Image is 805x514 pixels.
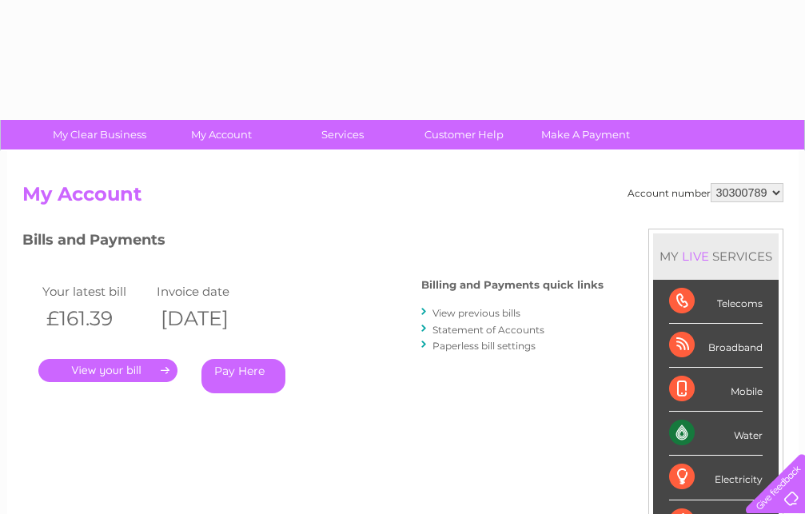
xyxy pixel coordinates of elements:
[628,183,783,202] div: Account number
[153,302,268,335] th: [DATE]
[520,120,652,149] a: Make A Payment
[432,307,520,319] a: View previous bills
[277,120,408,149] a: Services
[22,183,783,213] h2: My Account
[201,359,285,393] a: Pay Here
[22,229,604,257] h3: Bills and Payments
[653,233,779,279] div: MY SERVICES
[38,302,153,335] th: £161.39
[38,281,153,302] td: Your latest bill
[398,120,530,149] a: Customer Help
[155,120,287,149] a: My Account
[38,359,177,382] a: .
[153,281,268,302] td: Invoice date
[669,280,763,324] div: Telecoms
[669,368,763,412] div: Mobile
[669,324,763,368] div: Broadband
[432,340,536,352] a: Paperless bill settings
[421,279,604,291] h4: Billing and Payments quick links
[432,324,544,336] a: Statement of Accounts
[34,120,165,149] a: My Clear Business
[679,249,712,264] div: LIVE
[669,412,763,456] div: Water
[669,456,763,500] div: Electricity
